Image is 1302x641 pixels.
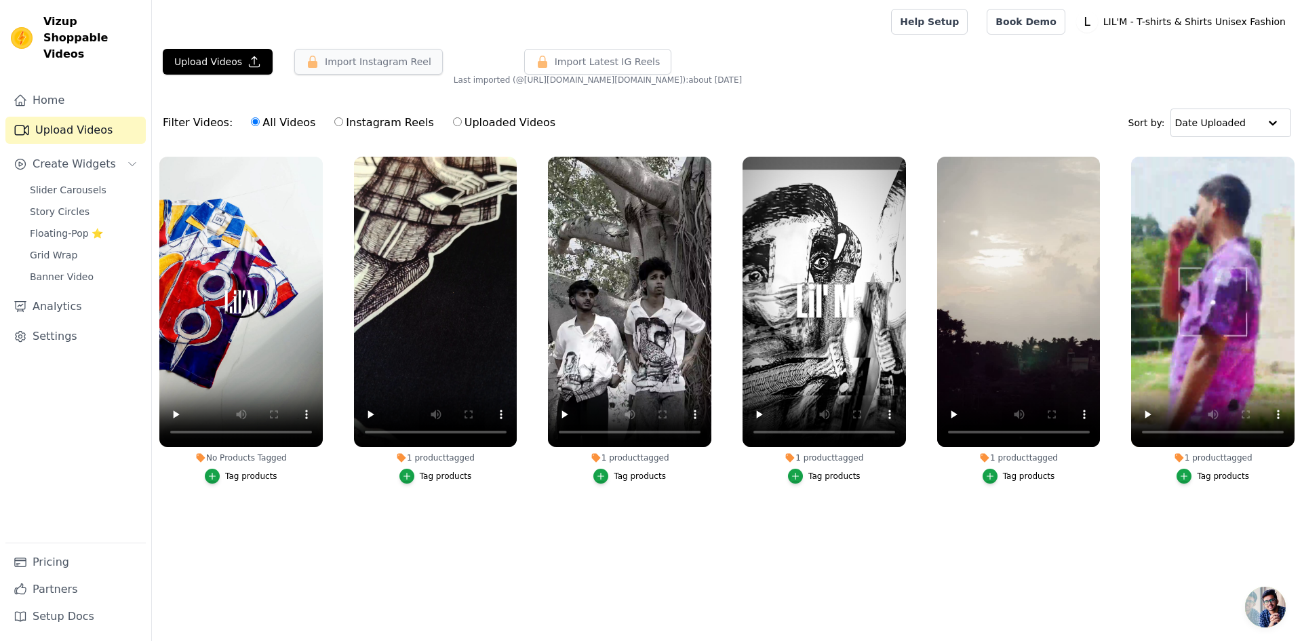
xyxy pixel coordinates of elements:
a: Home [5,87,146,114]
button: Tag products [983,469,1055,484]
span: Floating-Pop ⭐ [30,227,103,240]
div: No Products Tagged [159,452,323,463]
span: Vizup Shoppable Videos [43,14,140,62]
button: Tag products [399,469,472,484]
a: Floating-Pop ⭐ [22,224,146,243]
div: 1 product tagged [937,452,1101,463]
span: Import Latest IG Reels [555,55,660,69]
button: Tag products [1177,469,1249,484]
button: Upload Videos [163,49,273,75]
a: Banner Video [22,267,146,286]
img: Vizup [11,27,33,49]
label: Instagram Reels [334,114,434,132]
button: Import Instagram Reel [294,49,443,75]
span: Last imported (@ [URL][DOMAIN_NAME][DOMAIN_NAME] ): about [DATE] [454,75,742,85]
span: Grid Wrap [30,248,77,262]
a: Book Demo [987,9,1065,35]
a: Grid Wrap [22,246,146,265]
div: Sort by: [1128,109,1292,137]
input: All Videos [251,117,260,126]
button: Import Latest IG Reels [524,49,672,75]
div: Tag products [808,471,861,482]
a: Upload Videos [5,117,146,144]
label: All Videos [250,114,316,132]
div: 1 product tagged [1131,452,1295,463]
div: Tag products [1197,471,1249,482]
a: Setup Docs [5,603,146,630]
input: Instagram Reels [334,117,343,126]
label: Uploaded Videos [452,114,556,132]
input: Uploaded Videos [453,117,462,126]
span: Slider Carousels [30,183,106,197]
a: Analytics [5,293,146,320]
div: 1 product tagged [743,452,906,463]
a: Slider Carousels [22,180,146,199]
button: Tag products [788,469,861,484]
p: LIL'M - T-shirts & Shirts Unisex Fashion [1098,9,1291,34]
div: 1 product tagged [548,452,711,463]
text: L [1084,15,1090,28]
span: Create Widgets [33,156,116,172]
button: Tag products [593,469,666,484]
div: Tag products [1003,471,1055,482]
div: Open chat [1245,587,1286,627]
a: Help Setup [891,9,968,35]
div: 1 product tagged [354,452,517,463]
div: Filter Videos: [163,107,563,138]
a: Partners [5,576,146,603]
span: Banner Video [30,270,94,284]
div: Tag products [420,471,472,482]
button: L LIL'M - T-shirts & Shirts Unisex Fashion [1076,9,1291,34]
button: Create Widgets [5,151,146,178]
div: Tag products [614,471,666,482]
a: Story Circles [22,202,146,221]
a: Pricing [5,549,146,576]
button: Tag products [205,469,277,484]
a: Settings [5,323,146,350]
span: Story Circles [30,205,90,218]
div: Tag products [225,471,277,482]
